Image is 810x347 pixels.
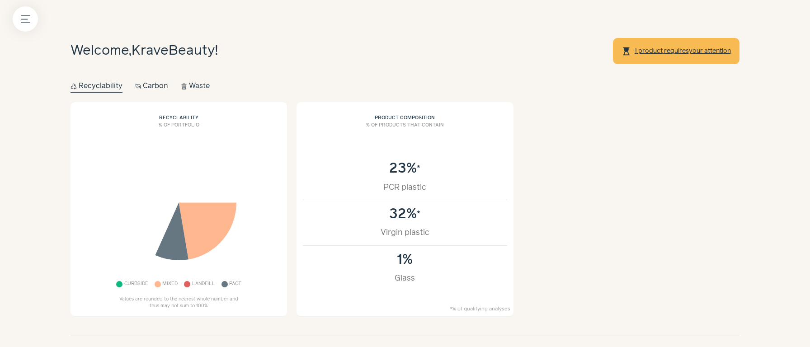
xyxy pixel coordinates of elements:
span: Mixed [162,279,178,290]
div: 1% [312,252,497,268]
h1: Welcome, ! [71,41,218,61]
div: 23% [312,161,497,177]
div: 32% [312,206,497,222]
small: *% of qualifying analyses [450,305,510,313]
span: Landfill [192,279,215,290]
div: Glass [312,272,497,284]
p: Values are rounded to the nearest whole number and thus may not sum to 100%. [116,296,242,310]
div: PCR plastic [312,182,497,193]
span: Pact [229,279,241,290]
h3: % of products that contain [303,122,507,136]
button: Recyclability [71,80,122,93]
h2: Product composition [303,108,507,122]
a: 1 product requiresyour attention [634,47,731,55]
span: Curbside [124,279,148,290]
div: Virgin plastic [312,227,497,239]
button: Waste [181,80,210,93]
span: KraveBeauty [132,44,215,57]
h3: % of portfolio [77,122,281,136]
span: hourglass_top [622,47,631,56]
h2: Recyclability [77,108,281,122]
button: Carbon [135,80,169,93]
